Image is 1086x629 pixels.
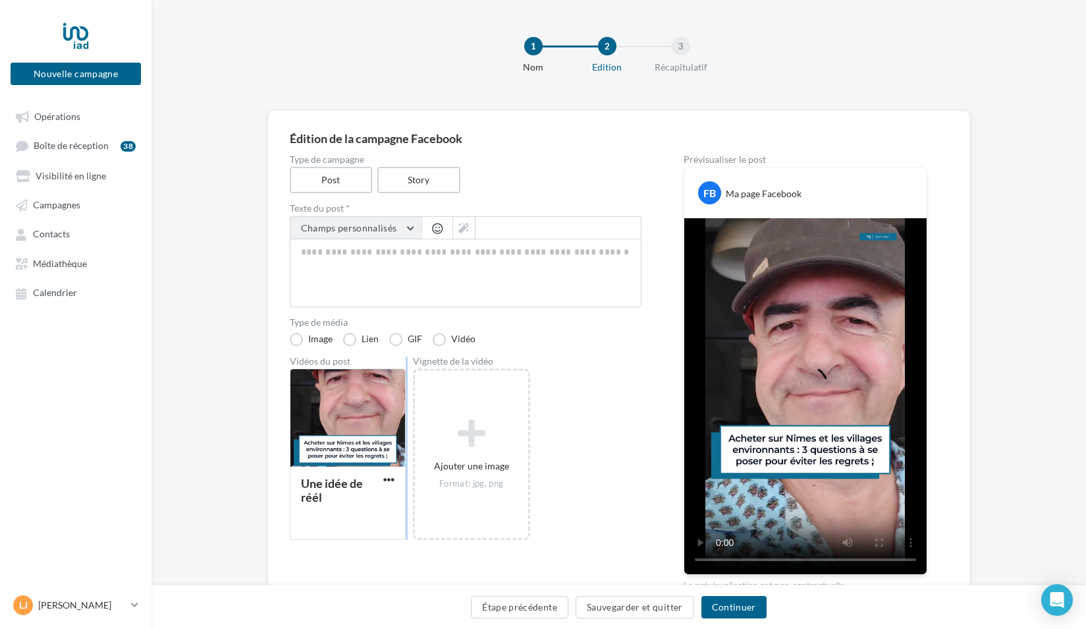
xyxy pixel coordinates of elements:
a: Contacts [8,222,144,245]
button: Continuer [701,596,767,618]
span: Opérations [34,111,80,122]
button: Champs personnalisés [290,217,421,239]
div: 38 [121,141,136,152]
div: FB [698,181,721,204]
div: Édition de la campagne Facebook [290,133,948,144]
div: Open Intercom Messenger [1041,584,1073,616]
span: Médiathèque [33,258,87,269]
div: Vignette de la vidéo [413,357,530,366]
label: Image [290,333,333,346]
span: Calendrier [33,287,77,299]
span: Boîte de réception [34,140,109,152]
a: Campagnes [8,193,144,216]
button: Sauvegarder et quitter [576,596,694,618]
label: Vidéo [433,333,475,346]
label: GIF [389,333,422,346]
div: Vidéos du post [290,357,406,366]
label: Post [290,167,373,193]
label: Story [377,167,460,193]
div: Nom [491,61,576,74]
div: La prévisualisation est non-contractuelle [684,575,927,592]
span: LJ [19,599,28,612]
button: Étape précédente [471,596,568,618]
a: LJ [PERSON_NAME] [11,593,141,618]
a: Visibilité en ligne [8,164,144,187]
span: Campagnes [33,199,80,210]
div: 1 [524,37,543,55]
label: Texte du post * [290,204,641,213]
label: Type de campagne [290,155,641,164]
div: Edition [565,61,649,74]
div: 2 [598,37,616,55]
span: Contacts [33,229,70,240]
div: Ma page Facebook [726,187,801,200]
a: Opérations [8,104,144,128]
a: Boîte de réception38 [8,133,144,158]
label: Lien [343,333,379,346]
button: Nouvelle campagne [11,63,141,85]
span: Visibilité en ligne [36,170,106,181]
span: Champs personnalisés [301,222,397,233]
a: Médiathèque [8,251,144,275]
div: Prévisualiser le post [684,155,927,164]
p: [PERSON_NAME] [38,599,126,612]
div: Récapitulatif [639,61,723,74]
div: Une idée de réél [301,476,363,504]
a: Calendrier [8,280,144,304]
label: Type de média [290,318,641,327]
div: 3 [672,37,690,55]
